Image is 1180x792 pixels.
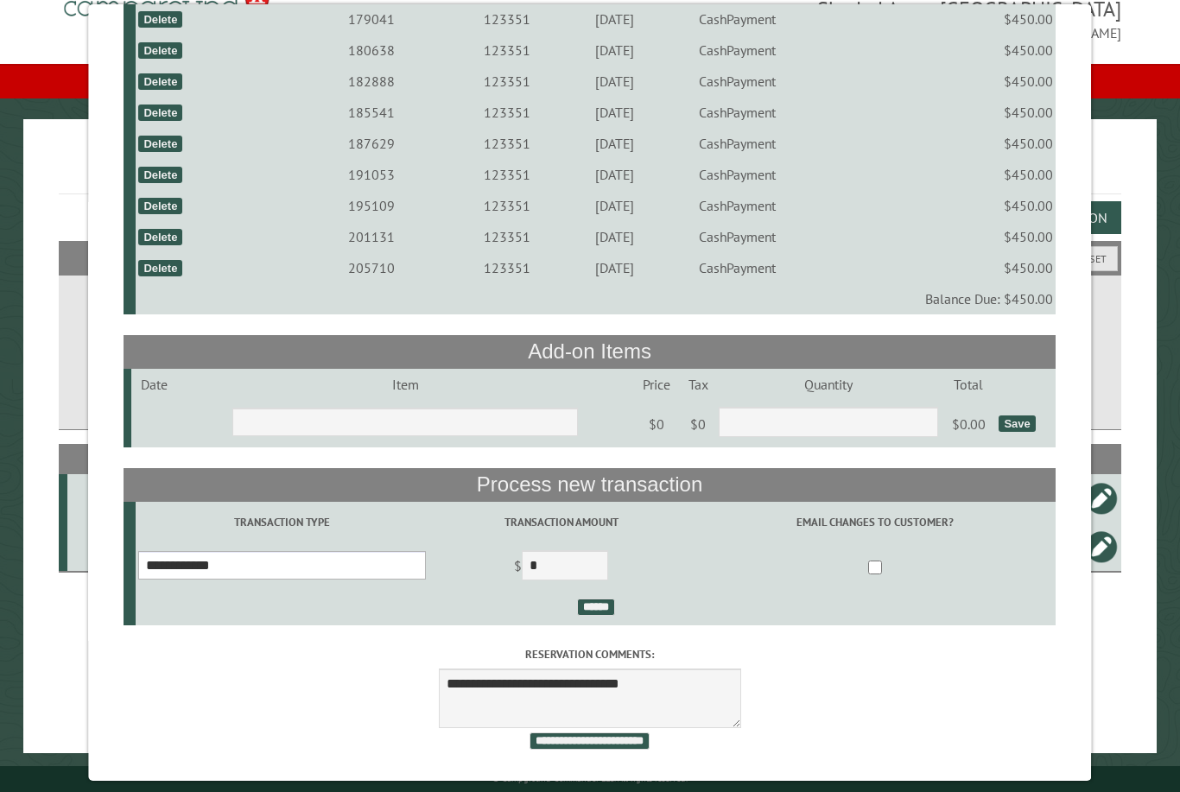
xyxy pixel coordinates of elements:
[139,42,183,59] div: Delete
[657,221,818,252] td: CashPayment
[574,252,657,283] td: [DATE]
[681,400,716,448] td: $0
[139,167,183,183] div: Delete
[74,490,127,507] div: 24
[657,66,818,97] td: CashPayment
[124,646,1056,662] label: Reservation comments:
[955,35,1056,66] td: $450.00
[441,66,574,97] td: 123351
[574,128,657,159] td: [DATE]
[441,3,574,35] td: 123351
[657,3,818,35] td: CashPayment
[955,221,1056,252] td: $450.00
[657,190,818,221] td: CashPayment
[657,97,818,128] td: CashPayment
[301,252,441,283] td: 205710
[301,159,441,190] td: 191053
[74,538,127,555] div: 2
[59,147,1120,194] h1: Reservations
[139,73,183,90] div: Delete
[955,97,1056,128] td: $450.00
[441,221,574,252] td: 123351
[131,369,177,400] td: Date
[716,369,941,400] td: Quantity
[955,128,1056,159] td: $450.00
[942,400,997,448] td: $0.00
[492,773,688,784] small: © Campground Commander LLC. All rights reserved.
[301,128,441,159] td: 187629
[301,221,441,252] td: 201131
[942,369,997,400] td: Total
[955,252,1056,283] td: $450.00
[139,11,183,28] div: Delete
[59,241,1120,274] h2: Filters
[441,159,574,190] td: 123351
[177,369,634,400] td: Item
[634,369,681,400] td: Price
[441,97,574,128] td: 123351
[574,35,657,66] td: [DATE]
[574,159,657,190] td: [DATE]
[574,3,657,35] td: [DATE]
[574,97,657,128] td: [DATE]
[681,369,716,400] td: Tax
[955,190,1056,221] td: $450.00
[301,190,441,221] td: 195109
[634,400,681,448] td: $0
[441,128,574,159] td: 123351
[657,128,818,159] td: CashPayment
[428,543,695,592] td: $
[955,159,1056,190] td: $450.00
[124,335,1056,368] th: Add-on Items
[139,514,426,530] label: Transaction Type
[431,514,691,530] label: Transaction Amount
[124,468,1056,501] th: Process new transaction
[697,514,1053,530] label: Email changes to customer?
[139,105,183,121] div: Delete
[139,198,183,214] div: Delete
[301,35,441,66] td: 180638
[441,190,574,221] td: 123351
[67,444,130,474] th: Site
[441,35,574,66] td: 123351
[657,252,818,283] td: CashPayment
[301,66,441,97] td: 182888
[955,3,1056,35] td: $450.00
[139,260,183,276] div: Delete
[1067,246,1118,271] button: Reset
[301,3,441,35] td: 179041
[657,159,818,190] td: CashPayment
[139,229,183,245] div: Delete
[574,221,657,252] td: [DATE]
[574,190,657,221] td: [DATE]
[301,97,441,128] td: 185541
[657,35,818,66] td: CashPayment
[441,252,574,283] td: 123351
[574,66,657,97] td: [DATE]
[999,415,1036,432] div: Save
[136,283,1056,314] td: Balance Due: $450.00
[955,66,1056,97] td: $450.00
[139,136,183,152] div: Delete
